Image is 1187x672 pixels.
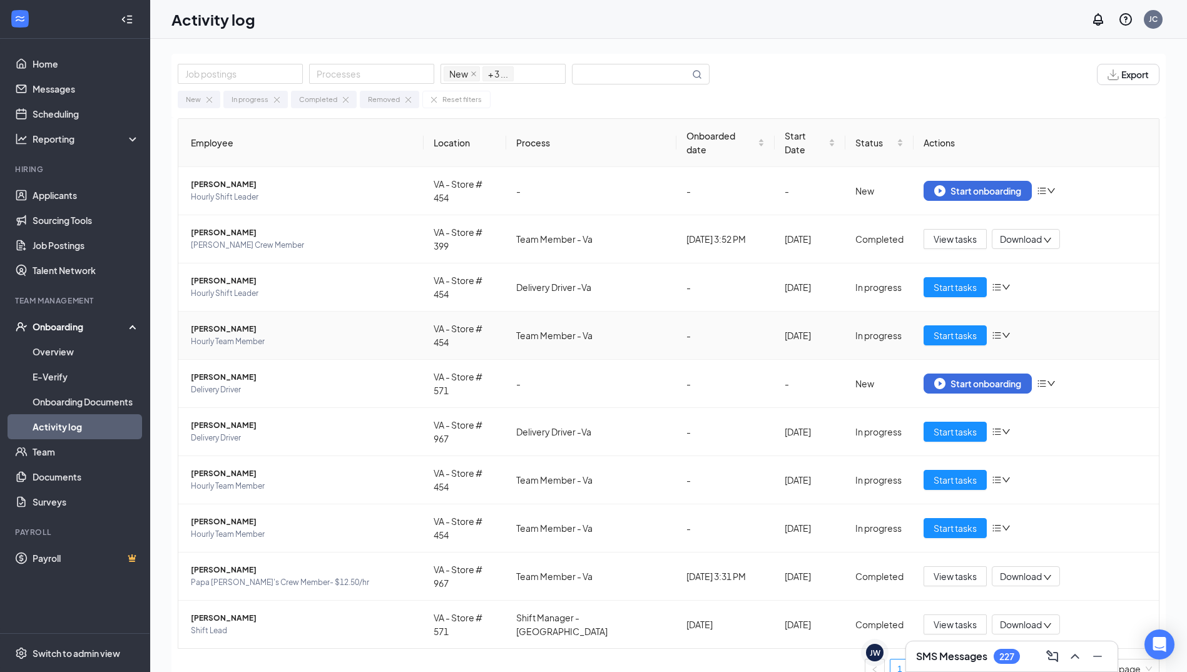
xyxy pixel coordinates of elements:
div: In progress [855,425,904,439]
th: Location [424,119,507,167]
button: View tasks [924,229,987,249]
button: ComposeMessage [1042,646,1062,666]
a: Messages [33,76,140,101]
td: VA - Store # 399 [424,215,507,263]
td: - [775,360,845,408]
span: Start tasks [934,425,977,439]
div: Onboarding [33,320,129,333]
td: Team Member - Va [506,312,676,360]
span: View tasks [934,232,977,246]
th: Status [845,119,914,167]
span: New [449,67,468,81]
a: Team [33,439,140,464]
div: [DATE] 3:31 PM [686,569,765,583]
div: Completed [299,94,337,105]
button: Minimize [1088,646,1108,666]
button: Start tasks [924,277,987,297]
span: down [1043,573,1052,582]
td: VA - Store # 454 [424,167,507,215]
div: [DATE] [686,618,765,631]
a: Sourcing Tools [33,208,140,233]
span: down [1043,236,1052,245]
span: Start tasks [934,280,977,294]
div: [DATE] [785,328,835,342]
svg: Notifications [1091,12,1106,27]
td: - [506,167,676,215]
span: Start tasks [934,328,977,342]
td: Team Member - Va [506,215,676,263]
svg: MagnifyingGlass [692,69,702,79]
span: Hourly Shift Leader [191,191,414,203]
a: Job Postings [33,233,140,258]
svg: Analysis [15,133,28,145]
span: down [1002,524,1011,532]
span: bars [1037,379,1047,389]
span: + 3 ... [488,67,508,81]
span: Onboarded date [686,129,755,156]
a: Home [33,51,140,76]
span: + 3 ... [482,66,514,81]
div: In progress [855,521,904,535]
h3: SMS Messages [916,649,987,663]
div: JW [870,648,880,658]
div: [DATE] [785,521,835,535]
td: - [775,167,845,215]
div: In progress [855,280,904,294]
div: [DATE] 3:52 PM [686,232,765,246]
td: VA - Store # 454 [424,263,507,312]
div: In progress [855,328,904,342]
td: Team Member - Va [506,552,676,601]
a: Talent Network [33,258,140,283]
span: Export [1121,70,1149,79]
div: Reset filters [442,94,482,105]
td: VA - Store # 571 [424,601,507,648]
td: Delivery Driver -Va [506,408,676,456]
td: Team Member - Va [506,504,676,552]
a: Documents [33,464,140,489]
a: Applicants [33,183,140,208]
div: Team Management [15,295,137,306]
div: Hiring [15,164,137,175]
span: Download [1000,570,1042,583]
span: Start Date [785,129,826,156]
button: Start tasks [924,325,987,345]
button: Export [1097,64,1159,85]
button: View tasks [924,566,987,586]
svg: Collapse [121,13,133,26]
span: Hourly Team Member [191,480,414,492]
span: Download [1000,233,1042,246]
div: - [686,328,765,342]
div: Open Intercom Messenger [1144,629,1174,659]
th: Actions [914,119,1159,167]
svg: ChevronUp [1067,649,1083,664]
span: [PERSON_NAME] [191,178,414,191]
div: - [686,425,765,439]
div: [DATE] [785,618,835,631]
svg: Minimize [1090,649,1105,664]
th: Process [506,119,676,167]
span: [PERSON_NAME] [191,275,414,287]
td: VA - Store # 967 [424,552,507,601]
div: Completed [855,569,904,583]
th: Employee [178,119,424,167]
span: bars [992,282,1002,292]
span: Delivery Driver [191,432,414,444]
a: Overview [33,339,140,364]
span: Hourly Team Member [191,335,414,348]
div: [DATE] [785,280,835,294]
svg: ComposeMessage [1045,649,1060,664]
div: - [686,521,765,535]
div: Start onboarding [934,378,1021,389]
div: Reporting [33,133,140,145]
a: PayrollCrown [33,546,140,571]
div: New [186,94,201,105]
div: [DATE] [785,569,835,583]
span: down [1047,186,1056,195]
span: down [1047,379,1056,388]
div: New [855,377,904,390]
span: bars [992,427,1002,437]
span: down [1002,427,1011,436]
a: Scheduling [33,101,140,126]
div: Removed [368,94,400,105]
span: New [444,66,480,81]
